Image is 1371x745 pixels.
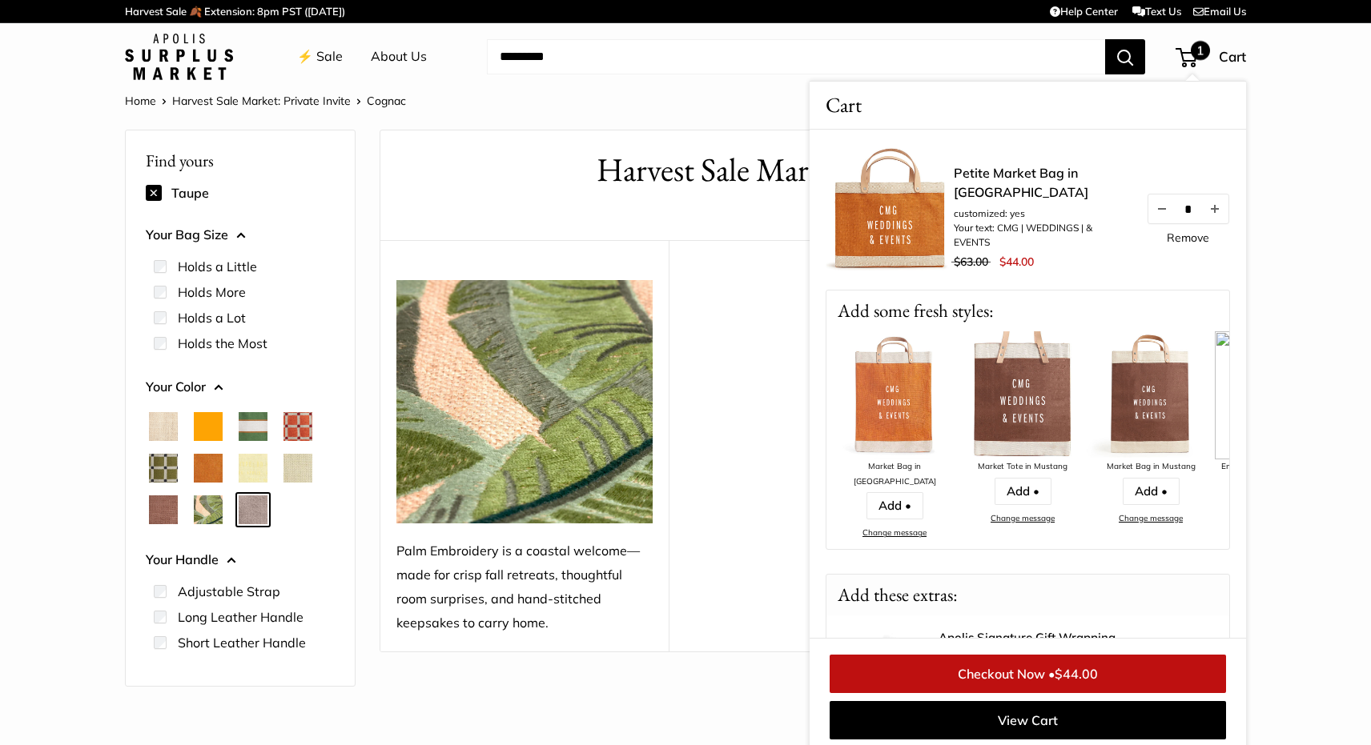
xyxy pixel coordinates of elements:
[396,280,653,523] img: Palm Embroidery is a coastal welcome—made for crisp fall retreats, thoughtful room surprises, and...
[1105,39,1145,74] button: Search
[239,454,267,483] button: Daisy
[178,282,246,302] label: Holds More
[999,254,1034,269] span: $44.00
[939,631,1213,644] a: Apolis Signature Gift Wrapping
[862,527,927,538] a: Change message
[1167,232,1209,243] a: Remove
[954,221,1130,250] li: Your text: CMG | WEDDINGS | & EVENTS
[283,454,312,483] button: Mint Sorbet
[939,631,1213,691] div: Add a beautiful cloth bag for gifting.
[146,180,335,206] div: Taupe
[954,163,1130,202] a: Petite Market Bag in [GEOGRAPHIC_DATA]
[1177,44,1246,70] a: 1 Cart
[146,548,335,572] button: Your Handle
[297,45,343,69] a: ⚡️ Sale
[178,582,280,601] label: Adjustable Strap
[1193,5,1246,18] a: Email Us
[146,223,335,247] button: Your Bag Size
[194,412,223,441] button: Orange
[954,254,988,269] span: $63.00
[149,495,178,524] button: Mustang
[239,495,267,524] button: Taupe
[954,206,1130,221] li: customized: yes
[1050,5,1118,18] a: Help Center
[367,94,406,108] span: Cognac
[959,459,1087,475] div: Market Tote in Mustang
[991,513,1055,523] a: Change message
[830,459,959,489] div: Market Bag in [GEOGRAPHIC_DATA]
[1119,513,1183,523] a: Change message
[826,290,1229,331] p: Add some fresh styles:
[1132,5,1181,18] a: Text Us
[1219,48,1246,65] span: Cart
[239,412,267,441] button: Court Green
[178,633,306,652] label: Short Leather Handle
[1215,459,1343,489] div: Embroidered Palm Leaf Market Tote
[125,94,156,108] a: Home
[149,412,178,441] button: Natural
[371,45,427,69] a: About Us
[194,495,223,524] button: Palm Leaf
[1055,666,1098,682] span: $44.00
[1176,202,1201,215] input: Quantity
[178,308,246,327] label: Holds a Lot
[1148,194,1176,223] button: Decrease quantity by 1
[866,492,923,519] a: Add •
[1191,41,1210,60] span: 1
[178,257,257,276] label: Holds a Little
[178,334,267,353] label: Holds the Most
[826,575,969,615] p: Add these extras:
[178,607,304,627] label: Long Leather Handle
[125,90,406,111] nav: Breadcrumb
[1201,194,1228,223] button: Increase quantity by 1
[172,94,351,108] a: Harvest Sale Market: Private Invite
[404,146,1221,194] h1: Harvest Sale Market: Private Invite
[830,655,1226,693] a: Checkout Now •$44.00
[146,375,335,399] button: Your Color
[830,701,1226,739] a: View Cart
[194,454,223,483] button: Cognac
[842,631,931,719] img: Apolis Signature Gift Wrapping
[487,39,1105,74] input: Search...
[1087,459,1215,475] div: Market Bag in Mustang
[995,478,1051,505] a: Add •
[146,145,335,176] p: Find yours
[149,454,178,483] button: Chenille Window Sage
[283,412,312,441] button: Chenille Window Brick
[826,90,862,121] span: Cart
[1123,478,1180,505] a: Add •
[125,34,233,80] img: Apolis: Surplus Market
[396,539,653,635] div: Palm Embroidery is a coastal welcome—made for crisp fall retreats, thoughtful room surprises, and...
